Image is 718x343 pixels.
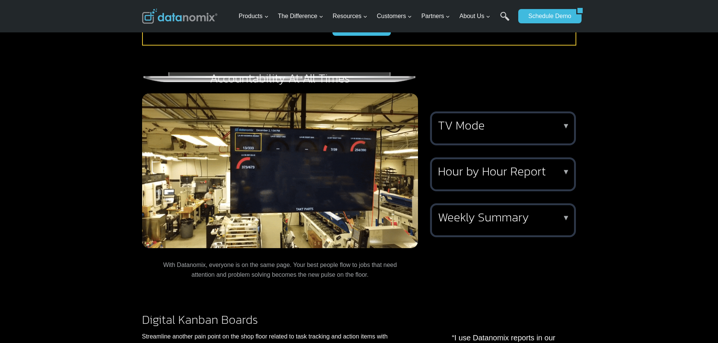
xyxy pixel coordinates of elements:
[500,12,510,29] a: Search
[562,123,570,128] p: ▼
[562,215,570,220] p: ▼
[438,119,565,131] h2: TV Mode
[170,0,194,7] span: Last Name
[377,11,412,21] span: Customers
[239,11,268,21] span: Products
[438,165,565,177] h2: Hour by Hour Report
[84,168,96,173] a: Terms
[142,314,416,326] h2: Digital Kanban Boards
[142,9,217,24] img: Datanomix
[142,72,418,84] h2: Accountability At All Times
[562,169,570,174] p: ▼
[459,11,490,21] span: About Us
[236,4,514,29] nav: Primary Navigation
[142,93,418,248] img: Datanomix TV Mode provides re-time production performance on the shop floor
[421,11,450,21] span: Partners
[278,11,323,21] span: The Difference
[170,31,204,38] span: Phone number
[103,168,127,173] a: Privacy Policy
[333,11,367,21] span: Resources
[438,211,565,223] h2: Weekly Summary
[680,307,718,343] iframe: Chat Widget
[170,93,199,100] span: State/Region
[518,9,576,23] a: Schedule Demo
[142,260,418,279] p: With Datanomix, everyone is on the same page. Your best people flow to jobs that need attention a...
